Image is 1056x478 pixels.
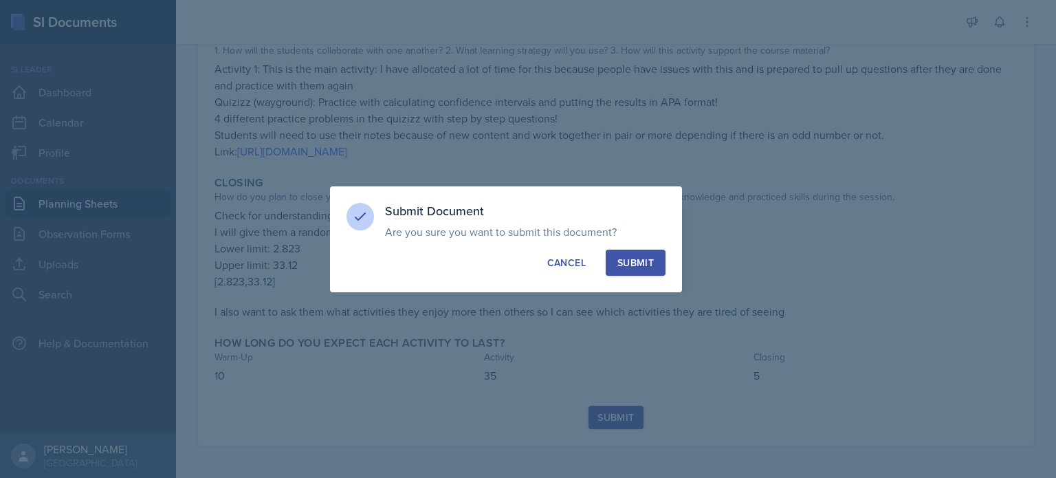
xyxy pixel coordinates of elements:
[547,256,586,270] div: Cancel
[617,256,654,270] div: Submit
[385,225,665,239] p: Are you sure you want to submit this document?
[606,250,665,276] button: Submit
[536,250,597,276] button: Cancel
[385,203,665,219] h3: Submit Document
